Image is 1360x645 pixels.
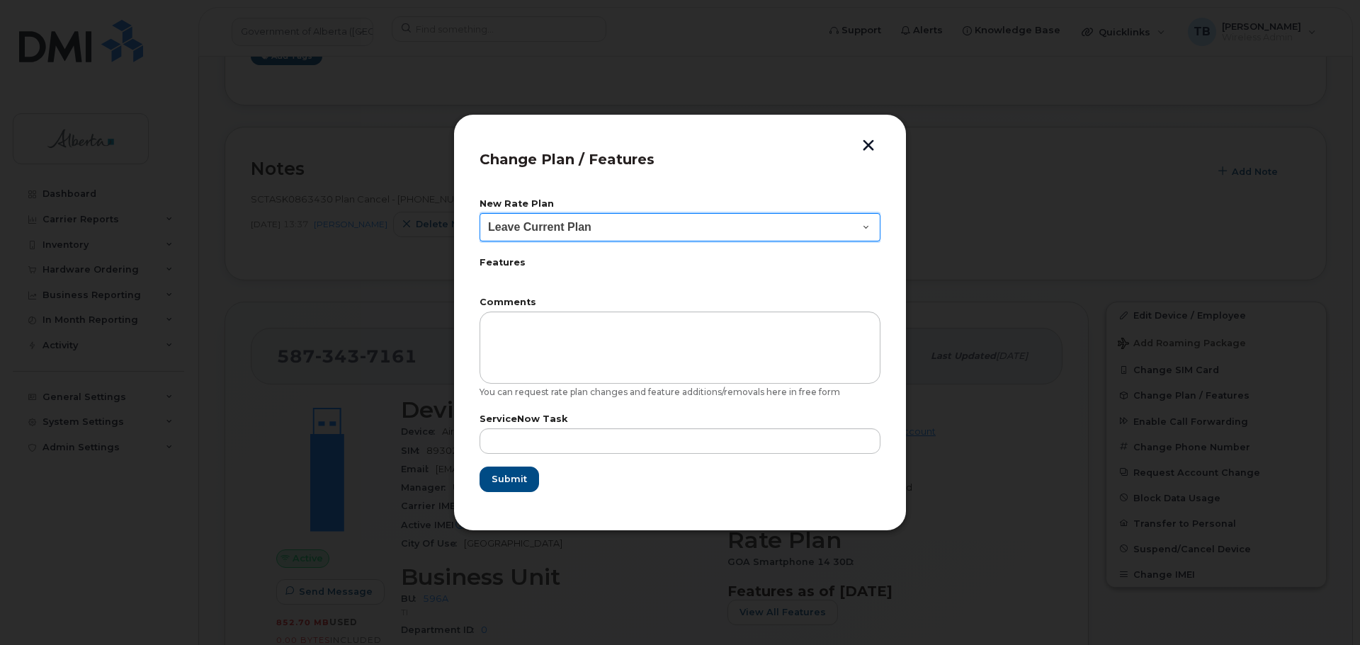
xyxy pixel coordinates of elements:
[480,151,654,168] span: Change Plan / Features
[480,298,880,307] label: Comments
[480,415,880,424] label: ServiceNow Task
[480,467,539,492] button: Submit
[480,387,880,398] div: You can request rate plan changes and feature additions/removals here in free form
[480,200,880,209] label: New Rate Plan
[480,258,880,268] label: Features
[492,472,527,486] span: Submit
